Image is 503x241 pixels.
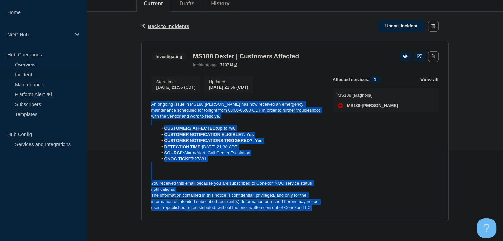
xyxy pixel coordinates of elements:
p: You received this email because you are subscribed to Conexon NOC service status notifications. [151,180,322,192]
strong: CNOC TICKET: [164,156,195,161]
a: 713714 [220,63,237,67]
p: NOC Hub [7,32,71,37]
p: The information contained in this notice is confidential, privileged, and only for the informatio... [151,192,322,211]
strong: SOURCE: [164,150,184,155]
button: Back to Incidents [141,23,189,29]
li: Up to #90 [158,125,322,131]
a: Update incident [378,20,425,32]
strong: DETECTION TIME: [164,144,202,149]
span: MS188-[PERSON_NAME] [347,103,398,108]
p: An ongoing issue in MS188 [PERSON_NAME] has now received an emergency maintenance scheduled for t... [151,101,322,120]
span: [DATE] 21:56 (CDT) [156,85,196,90]
button: View all [420,76,439,83]
p: MS188 (Magnolia) [338,93,398,98]
div: [DATE] 21:56 (CDT) [209,84,248,90]
button: Drafts [179,1,194,7]
li: 27881 [158,156,322,162]
p: Updated : [209,79,248,84]
div: down [338,103,343,108]
iframe: Help Scout Beacon - Open [477,218,496,238]
span: Affected services: [333,76,384,83]
span: incident [193,63,208,67]
span: Back to Incidents [148,23,189,29]
li: [DATE] 21:30 CDT [158,144,322,150]
button: History [211,1,230,7]
p: Start time : [156,79,196,84]
span: 1 [370,76,381,83]
strong: CUSTOMER NOTIFICATION ELIGIBLE?: Yes [164,132,254,137]
li: Alarm/Alert, Call Center Escalation [158,150,322,156]
strong: CUSTOMERS AFFECTED: [164,126,217,131]
h3: MS188 Dexter | Customers Affected [193,53,299,60]
strong: CUSTOMER NOTIFICATIONS TRIGGERED?: Yes [164,138,263,143]
p: page [193,63,218,67]
span: Investigating [151,53,187,60]
button: Current [144,1,163,7]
